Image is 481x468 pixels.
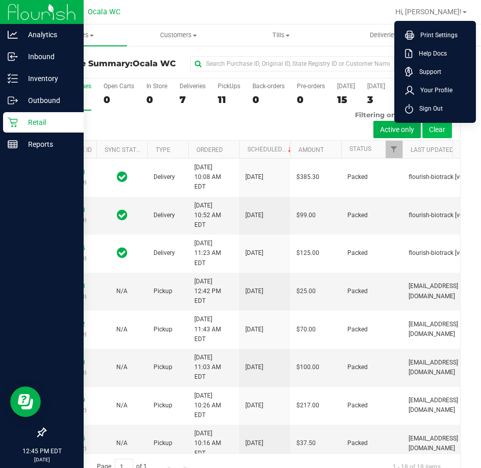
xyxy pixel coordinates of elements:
[146,83,167,90] div: In Store
[245,211,263,220] span: [DATE]
[230,24,333,46] a: Tills
[231,31,332,40] span: Tills
[154,248,175,258] span: Delivery
[104,83,134,90] div: Open Carts
[298,146,324,153] a: Amount
[116,325,128,334] button: N/A
[296,172,319,182] span: $385.30
[116,402,128,409] span: Not Applicable
[8,51,18,62] inline-svg: Inbound
[18,50,79,63] p: Inbound
[116,326,128,333] span: Not Applicable
[18,116,79,128] p: Retail
[194,429,233,458] span: [DATE] 10:16 AM EDT
[347,362,368,372] span: Packed
[5,456,79,463] p: [DATE]
[405,67,469,77] a: Support
[296,248,319,258] span: $125.00
[8,95,18,106] inline-svg: Outbound
[347,287,368,296] span: Packed
[296,287,316,296] span: $25.00
[414,85,452,95] span: Your Profile
[105,146,144,153] a: Sync Status
[154,325,172,334] span: Pickup
[194,163,233,192] span: [DATE] 10:08 AM EDT
[245,401,263,410] span: [DATE]
[8,117,18,127] inline-svg: Retail
[397,99,473,118] li: Sign Out
[296,401,319,410] span: $217.00
[194,277,233,306] span: [DATE] 12:42 PM EDT
[154,438,172,448] span: Pickup
[117,246,128,260] span: In Sync
[128,31,229,40] span: Customers
[347,325,368,334] span: Packed
[194,353,233,382] span: [DATE] 11:03 AM EDT
[245,325,263,334] span: [DATE]
[347,401,368,410] span: Packed
[45,59,184,68] h3: Purchase Summary:
[18,72,79,85] p: Inventory
[367,83,385,90] div: [DATE]
[409,248,475,258] span: flourish-biotrack [v0.1.0]
[252,94,285,106] div: 0
[154,401,172,410] span: Pickup
[190,56,394,71] input: Search Purchase ID, Original ID, State Registry ID or Customer Name...
[386,141,402,158] a: Filter
[218,94,240,106] div: 11
[347,211,368,220] span: Packed
[116,438,128,448] button: N/A
[296,438,316,448] span: $37.50
[180,94,206,106] div: 7
[245,172,263,182] span: [DATE]
[296,362,319,372] span: $100.00
[8,139,18,149] inline-svg: Reports
[411,146,462,153] a: Last Updated By
[409,211,475,220] span: flourish-biotrack [v0.1.0]
[154,211,175,220] span: Delivery
[117,208,128,222] span: In Sync
[297,83,325,90] div: Pre-orders
[355,111,421,119] span: Filtering on status:
[337,83,355,90] div: [DATE]
[194,201,233,230] span: [DATE] 10:52 AM EDT
[413,48,447,59] span: Help Docs
[116,288,128,295] span: Not Applicable
[116,401,128,410] button: N/A
[218,83,240,90] div: PickUps
[333,24,435,46] a: Deliveries
[347,172,368,182] span: Packed
[116,287,128,296] button: N/A
[347,438,368,448] span: Packed
[194,239,233,268] span: [DATE] 11:23 AM EDT
[156,146,170,153] a: Type
[252,83,285,90] div: Back-orders
[297,94,325,106] div: 0
[356,31,412,40] span: Deliveries
[413,67,441,77] span: Support
[413,103,443,114] span: Sign Out
[247,146,294,153] a: Scheduled
[10,386,41,417] iframe: Resource center
[347,248,368,258] span: Packed
[180,83,206,90] div: Deliveries
[367,94,385,106] div: 3
[116,362,128,372] button: N/A
[18,138,79,150] p: Reports
[18,29,79,41] p: Analytics
[116,363,128,371] span: Not Applicable
[245,248,263,258] span: [DATE]
[154,172,175,182] span: Delivery
[127,24,230,46] a: Customers
[245,362,263,372] span: [DATE]
[196,146,223,153] a: Ordered
[146,94,167,106] div: 0
[245,287,263,296] span: [DATE]
[414,30,458,40] span: Print Settings
[373,121,421,138] button: Active only
[154,287,172,296] span: Pickup
[104,94,134,106] div: 0
[8,73,18,84] inline-svg: Inventory
[337,94,355,106] div: 15
[194,315,233,344] span: [DATE] 11:43 AM EDT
